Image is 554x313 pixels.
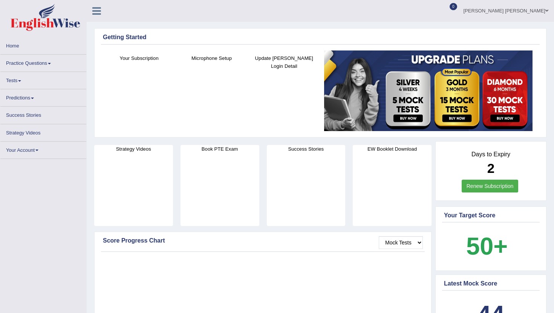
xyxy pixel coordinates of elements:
img: small5.jpg [324,50,533,131]
a: Practice Questions [0,55,86,69]
span: 0 [450,3,457,10]
div: Getting Started [103,33,538,42]
h4: Book PTE Exam [181,145,259,153]
a: Tests [0,72,86,87]
a: Success Stories [0,107,86,121]
h4: EW Booklet Download [353,145,432,153]
h4: Strategy Videos [94,145,173,153]
div: Your Target Score [444,211,538,220]
h4: Microphone Setup [179,54,244,62]
b: 2 [487,161,494,176]
div: Score Progress Chart [103,236,423,245]
a: Strategy Videos [0,124,86,139]
a: Renew Subscription [462,180,519,192]
b: 50+ [466,232,508,260]
h4: Success Stories [267,145,346,153]
a: Predictions [0,89,86,104]
h4: Update [PERSON_NAME] Login Detail [252,54,317,70]
h4: Days to Expiry [444,151,538,158]
div: Latest Mock Score [444,279,538,288]
a: Your Account [0,142,86,156]
a: Home [0,37,86,52]
h4: Your Subscription [107,54,171,62]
